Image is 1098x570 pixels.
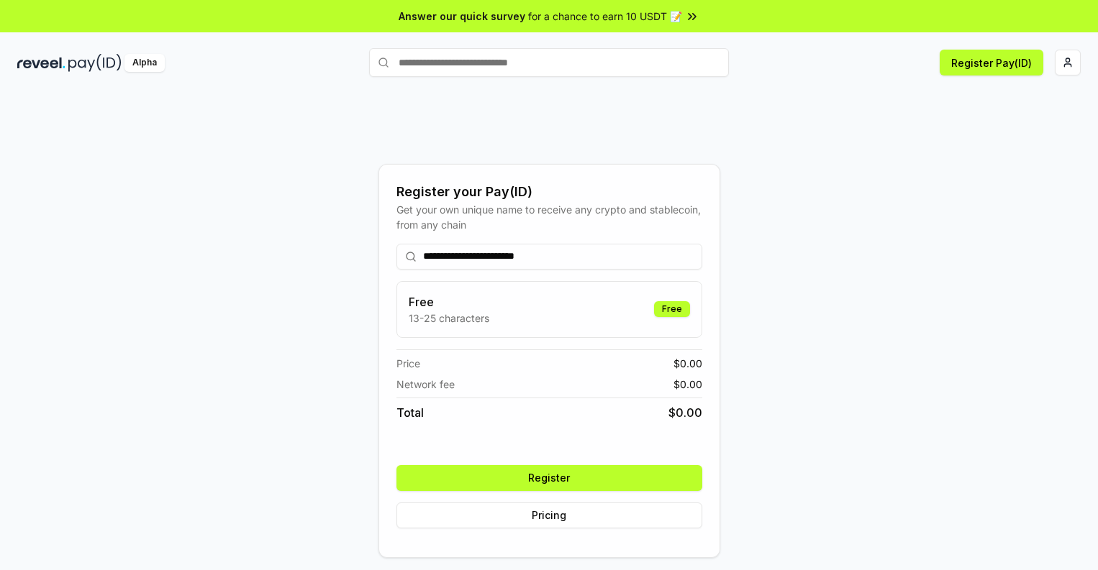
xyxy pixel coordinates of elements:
[17,54,65,72] img: reveel_dark
[399,9,525,24] span: Answer our quick survey
[409,293,489,311] h3: Free
[409,311,489,326] p: 13-25 characters
[396,182,702,202] div: Register your Pay(ID)
[673,356,702,371] span: $ 0.00
[396,356,420,371] span: Price
[396,502,702,528] button: Pricing
[396,404,424,421] span: Total
[940,50,1043,75] button: Register Pay(ID)
[528,9,682,24] span: for a chance to earn 10 USDT 📝
[396,377,455,392] span: Network fee
[654,301,690,317] div: Free
[396,465,702,491] button: Register
[396,202,702,232] div: Get your own unique name to receive any crypto and stablecoin, from any chain
[668,404,702,421] span: $ 0.00
[124,54,165,72] div: Alpha
[68,54,122,72] img: pay_id
[673,377,702,392] span: $ 0.00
